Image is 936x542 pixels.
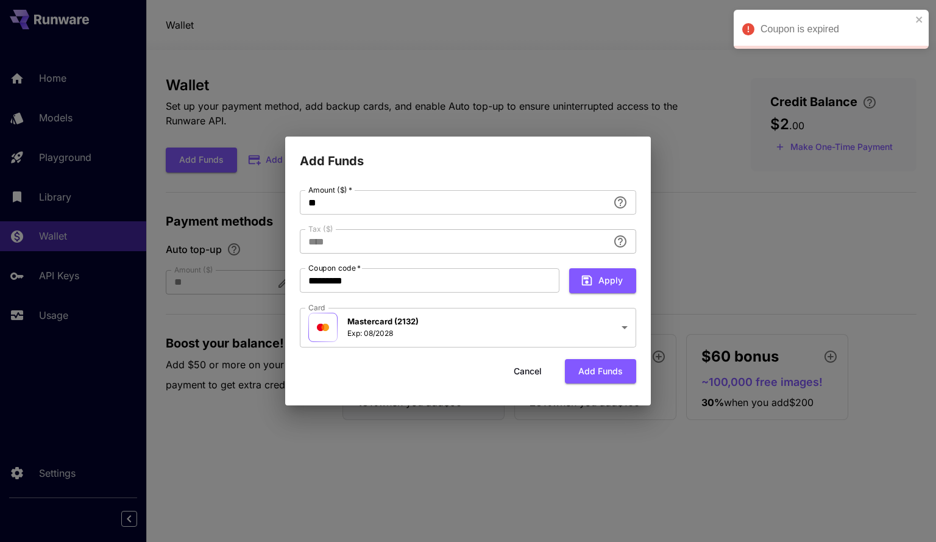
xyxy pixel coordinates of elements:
[308,224,333,234] label: Tax ($)
[347,328,419,339] p: Exp: 08/2028
[308,302,325,313] label: Card
[565,359,636,384] button: Add funds
[915,15,924,24] button: close
[347,316,419,328] p: Mastercard (2132)
[569,268,636,293] button: Apply
[308,263,361,273] label: Coupon code
[285,137,651,171] h2: Add Funds
[500,359,555,384] button: Cancel
[760,22,912,37] div: Coupon is expired
[308,185,352,195] label: Amount ($)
